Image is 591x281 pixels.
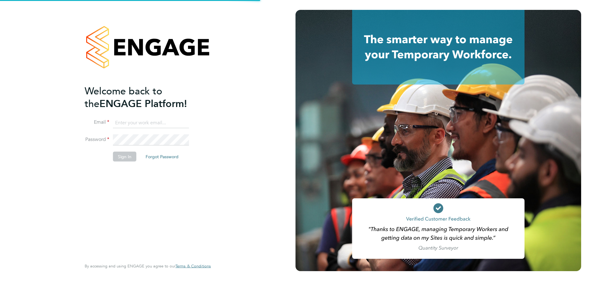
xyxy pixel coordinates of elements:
label: Password [85,136,109,143]
a: Terms & Conditions [175,264,211,269]
input: Enter your work email... [113,117,189,128]
label: Email [85,119,109,126]
button: Forgot Password [141,152,183,162]
span: Welcome back to the [85,85,162,110]
button: Sign In [113,152,136,162]
span: By accessing and using ENGAGE you agree to our [85,263,211,269]
h2: ENGAGE Platform! [85,85,205,110]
